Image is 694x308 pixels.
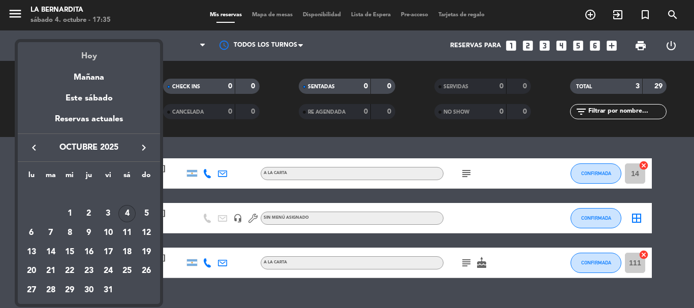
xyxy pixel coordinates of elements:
[60,223,79,243] td: 8 de octubre de 2025
[79,281,99,300] td: 30 de octubre de 2025
[18,63,160,84] div: Mañana
[41,169,60,185] th: martes
[138,263,155,280] div: 26
[23,244,40,261] div: 13
[22,223,41,243] td: 6 de octubre de 2025
[118,262,137,281] td: 25 de octubre de 2025
[100,224,117,242] div: 10
[80,244,98,261] div: 16
[79,169,99,185] th: jueves
[100,263,117,280] div: 24
[61,224,78,242] div: 8
[138,224,155,242] div: 12
[118,205,136,222] div: 4
[118,204,137,224] td: 4 de octubre de 2025
[41,223,60,243] td: 7 de octubre de 2025
[23,282,40,299] div: 27
[100,205,117,222] div: 3
[61,263,78,280] div: 22
[60,169,79,185] th: miércoles
[22,243,41,262] td: 13 de octubre de 2025
[118,263,136,280] div: 25
[138,244,155,261] div: 19
[23,224,40,242] div: 6
[135,141,153,154] button: keyboard_arrow_right
[137,262,156,281] td: 26 de octubre de 2025
[41,243,60,262] td: 14 de octubre de 2025
[22,169,41,185] th: lunes
[25,141,43,154] button: keyboard_arrow_left
[22,281,41,300] td: 27 de octubre de 2025
[61,282,78,299] div: 29
[18,42,160,63] div: Hoy
[99,223,118,243] td: 10 de octubre de 2025
[60,281,79,300] td: 29 de octubre de 2025
[79,262,99,281] td: 23 de octubre de 2025
[60,204,79,224] td: 1 de octubre de 2025
[99,243,118,262] td: 17 de octubre de 2025
[118,169,137,185] th: sábado
[28,142,40,154] i: keyboard_arrow_left
[138,205,155,222] div: 5
[137,243,156,262] td: 19 de octubre de 2025
[79,204,99,224] td: 2 de octubre de 2025
[118,243,137,262] td: 18 de octubre de 2025
[137,204,156,224] td: 5 de octubre de 2025
[80,263,98,280] div: 23
[138,142,150,154] i: keyboard_arrow_right
[42,263,59,280] div: 21
[60,262,79,281] td: 22 de octubre de 2025
[23,263,40,280] div: 20
[118,223,137,243] td: 11 de octubre de 2025
[22,262,41,281] td: 20 de octubre de 2025
[61,205,78,222] div: 1
[61,244,78,261] div: 15
[100,244,117,261] div: 17
[18,84,160,113] div: Este sábado
[42,282,59,299] div: 28
[99,204,118,224] td: 3 de octubre de 2025
[42,224,59,242] div: 7
[22,185,156,204] td: OCT.
[100,282,117,299] div: 31
[43,141,135,154] span: octubre 2025
[79,223,99,243] td: 9 de octubre de 2025
[137,223,156,243] td: 12 de octubre de 2025
[80,224,98,242] div: 9
[79,243,99,262] td: 16 de octubre de 2025
[99,169,118,185] th: viernes
[80,205,98,222] div: 2
[41,281,60,300] td: 28 de octubre de 2025
[137,169,156,185] th: domingo
[42,244,59,261] div: 14
[99,281,118,300] td: 31 de octubre de 2025
[41,262,60,281] td: 21 de octubre de 2025
[118,244,136,261] div: 18
[80,282,98,299] div: 30
[118,224,136,242] div: 11
[99,262,118,281] td: 24 de octubre de 2025
[18,113,160,133] div: Reservas actuales
[60,243,79,262] td: 15 de octubre de 2025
